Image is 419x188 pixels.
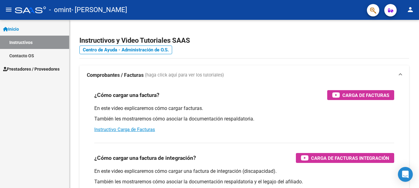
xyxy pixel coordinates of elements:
span: Prestadores / Proveedores [3,66,60,72]
span: Carga de Facturas Integración [311,154,389,162]
a: Centro de Ayuda - Administración de O.S. [79,46,172,54]
p: También les mostraremos cómo asociar la documentación respaldatoria y el legajo del afiliado. [94,178,394,185]
mat-icon: person [407,6,414,13]
span: (haga click aquí para ver los tutoriales) [145,72,224,79]
p: También les mostraremos cómo asociar la documentación respaldatoria. [94,116,394,122]
mat-icon: menu [5,6,12,13]
mat-expansion-panel-header: Comprobantes / Facturas (haga click aquí para ver los tutoriales) [79,65,409,85]
p: En este video explicaremos cómo cargar facturas. [94,105,394,112]
h3: ¿Cómo cargar una factura? [94,91,159,99]
a: Instructivo Carga de Facturas [94,127,155,132]
h3: ¿Cómo cargar una factura de integración? [94,154,196,162]
button: Carga de Facturas Integración [296,153,394,163]
p: En este video explicaremos cómo cargar una factura de integración (discapacidad). [94,168,394,175]
span: Carga de Facturas [342,91,389,99]
h2: Instructivos y Video Tutoriales SAAS [79,35,409,46]
span: - omint [49,3,71,17]
strong: Comprobantes / Facturas [87,72,144,79]
div: Open Intercom Messenger [398,167,413,182]
span: Inicio [3,26,19,33]
button: Carga de Facturas [327,90,394,100]
span: - [PERSON_NAME] [71,3,127,17]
